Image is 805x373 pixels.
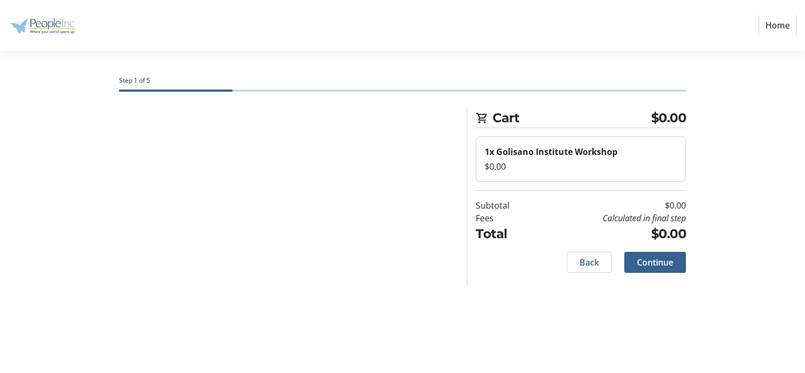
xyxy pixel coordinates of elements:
td: $0.00 [536,199,686,212]
div: Step 1 of 5 [119,76,686,85]
span: Back [580,256,599,269]
span: Cart [493,109,651,127]
a: Home [759,15,797,35]
button: Continue [624,252,686,273]
td: Total [476,224,536,243]
span: Continue [637,256,673,269]
strong: 1x Golisano Institute Workshop [485,146,617,158]
td: Subtotal [476,199,536,212]
img: People Inc.'s Logo [8,4,83,46]
span: $0.00 [651,109,686,127]
td: Calculated in final step [536,212,686,224]
td: $0.00 [536,224,686,243]
button: Back [567,252,612,273]
div: $0.00 [485,160,677,173]
td: Fees [476,212,536,224]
